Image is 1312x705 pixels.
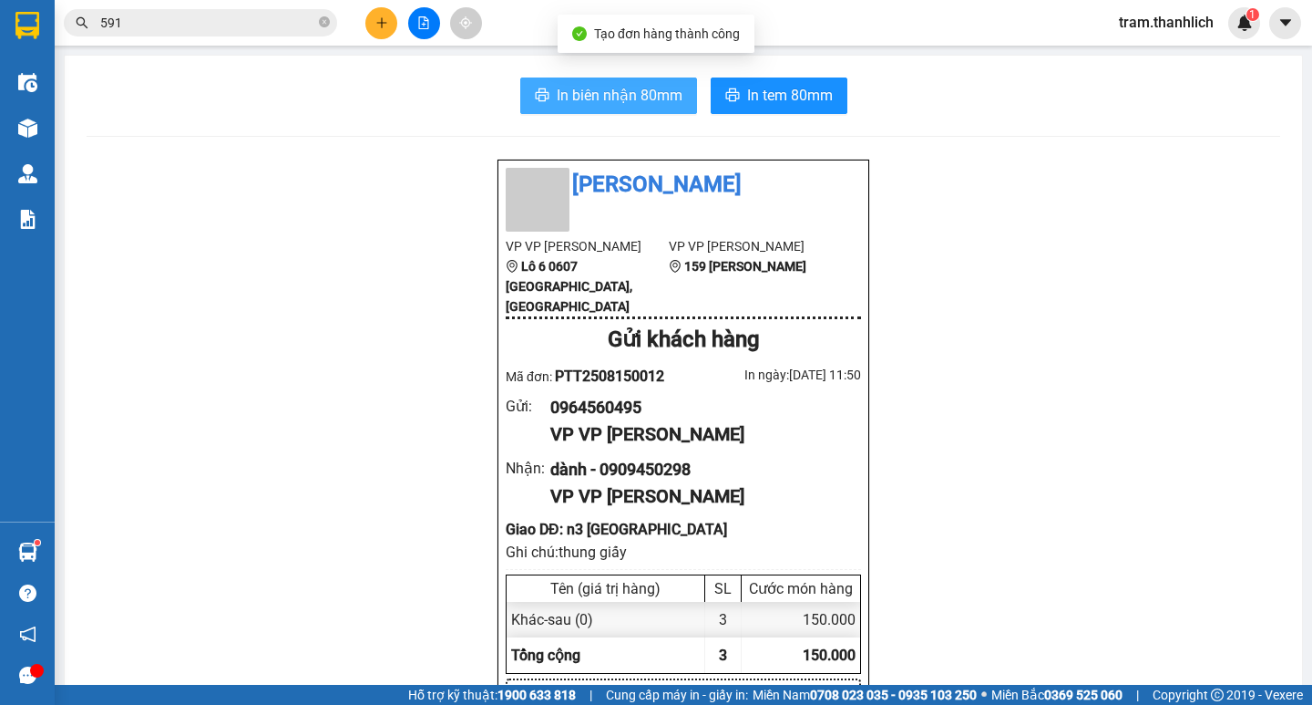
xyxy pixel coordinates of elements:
[506,323,861,358] div: Gửi khách hàng
[408,685,576,705] span: Hỗ trợ kỹ thuật:
[710,580,736,597] div: SL
[459,16,472,29] span: aim
[981,691,987,699] span: ⚪️
[18,210,37,229] img: solution-icon
[506,457,550,480] div: Nhận :
[450,7,482,39] button: aim
[506,260,518,273] span: environment
[19,667,36,684] span: message
[76,16,88,29] span: search
[572,26,587,41] span: check-circle
[550,420,846,449] div: VP VP [PERSON_NAME]
[1269,7,1301,39] button: caret-down
[103,77,239,97] text: PTT2508150011
[506,236,669,256] li: VP VP [PERSON_NAME]
[511,647,580,664] span: Tổng cộng
[557,84,682,107] span: In biên nhận 80mm
[511,580,700,597] div: Tên (giá trị hàng)
[417,16,430,29] span: file-add
[550,395,846,420] div: 0964560495
[1236,15,1253,31] img: icon-new-feature
[506,168,861,202] li: [PERSON_NAME]
[1211,689,1224,701] span: copyright
[18,73,37,92] img: warehouse-icon
[669,260,682,273] span: environment
[1104,11,1228,34] span: tram.thanhlich
[520,78,697,114] button: printerIn biên nhận 80mm
[511,611,593,628] span: Khác - sau (0)
[1136,685,1139,705] span: |
[14,107,150,145] div: Gửi: VP [PERSON_NAME]
[594,26,740,41] span: Tạo đơn hàng thành công
[159,107,327,145] div: Nhận: VP [GEOGRAPHIC_DATA]
[408,7,440,39] button: file-add
[15,12,39,39] img: logo-vxr
[742,602,860,638] div: 150.000
[100,13,315,33] input: Tìm tên, số ĐT hoặc mã đơn
[606,685,748,705] span: Cung cấp máy in - giấy in:
[705,602,742,638] div: 3
[1044,688,1122,702] strong: 0369 525 060
[35,540,40,545] sup: 1
[319,15,330,32] span: close-circle
[506,365,683,388] div: Mã đơn:
[506,259,632,314] b: Lô 6 0607 [GEOGRAPHIC_DATA], [GEOGRAPHIC_DATA]
[753,685,977,705] span: Miền Nam
[746,580,856,597] div: Cước món hàng
[19,626,36,643] span: notification
[535,88,549,105] span: printer
[669,236,832,256] li: VP VP [PERSON_NAME]
[19,585,36,602] span: question-circle
[497,688,576,702] strong: 1900 633 818
[365,7,397,39] button: plus
[375,16,388,29] span: plus
[803,647,856,664] span: 150.000
[725,88,740,105] span: printer
[506,541,861,564] div: Ghi chú: thung giấy
[719,647,727,664] span: 3
[711,78,847,114] button: printerIn tem 80mm
[684,259,806,274] b: 159 [PERSON_NAME]
[810,688,977,702] strong: 0708 023 035 - 0935 103 250
[1249,8,1256,21] span: 1
[550,457,846,482] div: dành - 0909450298
[555,368,664,385] span: PTT2508150012
[1277,15,1294,31] span: caret-down
[506,518,861,541] div: Giao DĐ: n3 [GEOGRAPHIC_DATA]
[18,543,37,562] img: warehouse-icon
[991,685,1122,705] span: Miền Bắc
[506,395,550,418] div: Gửi :
[18,164,37,183] img: warehouse-icon
[1246,8,1259,21] sup: 1
[18,119,37,138] img: warehouse-icon
[319,16,330,27] span: close-circle
[589,685,592,705] span: |
[683,365,861,385] div: In ngày: [DATE] 11:50
[550,482,846,511] div: VP VP [PERSON_NAME]
[747,84,833,107] span: In tem 80mm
